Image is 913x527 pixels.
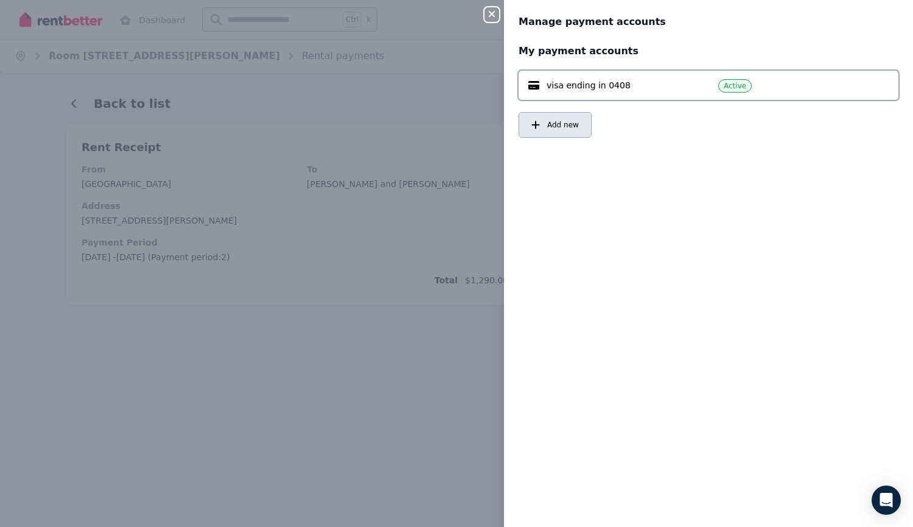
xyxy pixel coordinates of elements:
h2: My payment accounts [519,44,898,58]
span: Active [724,81,746,91]
span: Add new [547,120,579,130]
button: Add new [519,112,592,138]
div: Open Intercom Messenger [872,486,901,515]
span: visa ending in 0408 [547,79,631,91]
span: Manage payment accounts [519,15,666,29]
